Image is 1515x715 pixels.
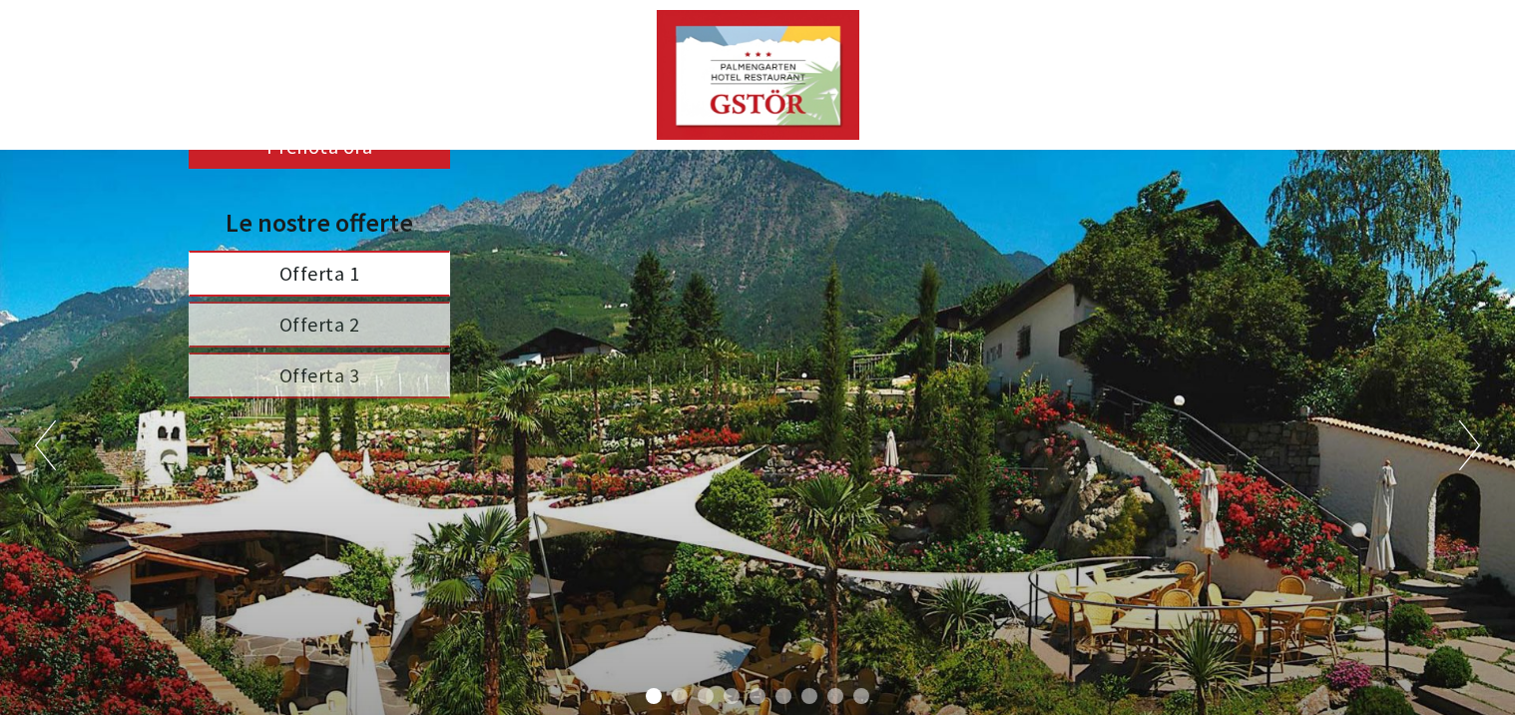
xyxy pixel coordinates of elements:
[1459,420,1480,470] button: Next
[279,362,360,387] span: Offerta 3
[35,420,56,470] button: Previous
[189,204,450,241] div: Le nostre offerte
[279,312,360,337] span: Offerta 2
[279,261,360,286] span: Offerta 1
